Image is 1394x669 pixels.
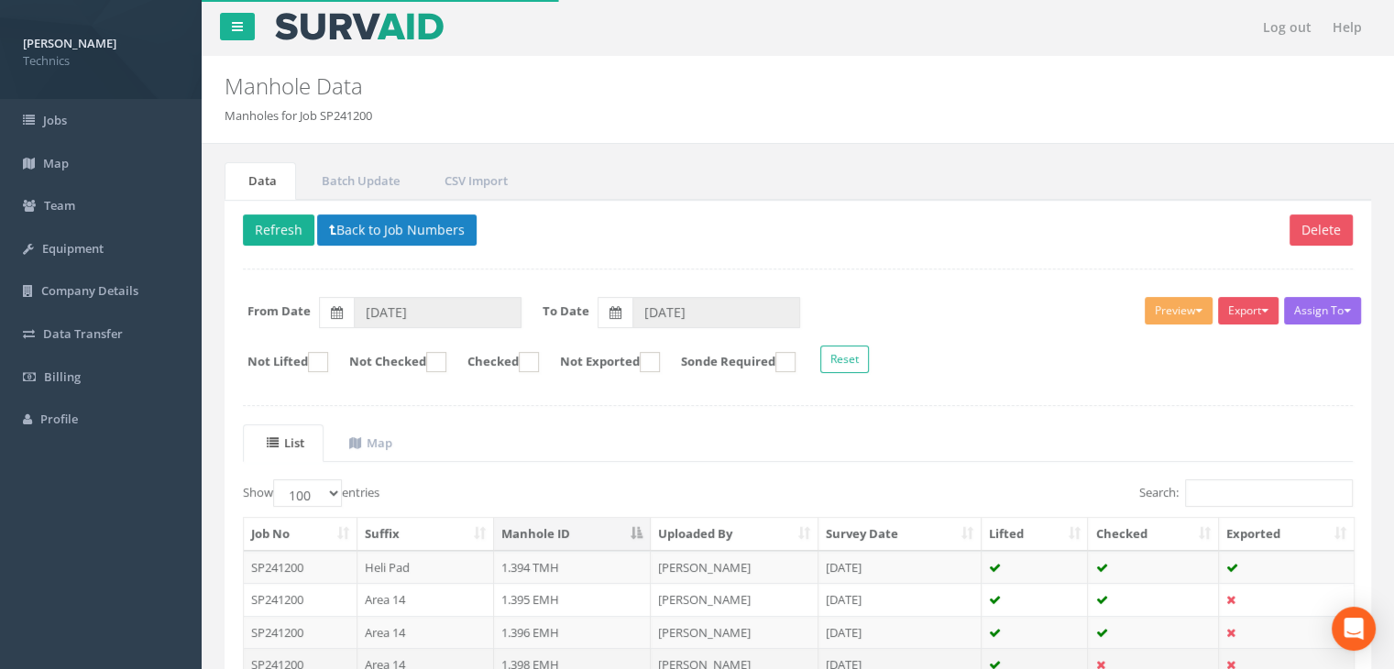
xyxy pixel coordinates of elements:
[1139,479,1353,507] label: Search:
[1284,297,1361,324] button: Assign To
[354,297,521,328] input: From Date
[982,518,1089,551] th: Lifted: activate to sort column ascending
[1218,297,1279,324] button: Export
[243,214,314,246] button: Refresh
[357,583,494,616] td: Area 14
[651,518,818,551] th: Uploaded By: activate to sort column ascending
[494,616,652,649] td: 1.396 EMH
[1290,214,1353,246] button: Delete
[651,616,818,649] td: [PERSON_NAME]
[43,112,67,128] span: Jobs
[542,352,660,372] label: Not Exported
[1332,607,1376,651] div: Open Intercom Messenger
[494,518,652,551] th: Manhole ID: activate to sort column descending
[632,297,800,328] input: To Date
[1219,518,1354,551] th: Exported: activate to sort column ascending
[225,74,1176,98] h2: Manhole Data
[663,352,796,372] label: Sonde Required
[42,240,104,257] span: Equipment
[247,302,311,320] label: From Date
[267,434,304,451] uib-tab-heading: List
[1145,297,1213,324] button: Preview
[273,479,342,507] select: Showentries
[244,551,357,584] td: SP241200
[43,155,69,171] span: Map
[494,551,652,584] td: 1.394 TMH
[651,551,818,584] td: [PERSON_NAME]
[41,282,138,299] span: Company Details
[651,583,818,616] td: [PERSON_NAME]
[243,424,324,462] a: List
[325,424,412,462] a: Map
[494,583,652,616] td: 1.395 EMH
[244,583,357,616] td: SP241200
[23,30,179,69] a: [PERSON_NAME] Technics
[818,616,982,649] td: [DATE]
[820,345,869,373] button: Reset
[317,214,477,246] button: Back to Job Numbers
[243,479,379,507] label: Show entries
[43,325,123,342] span: Data Transfer
[298,162,419,200] a: Batch Update
[23,52,179,70] span: Technics
[225,162,296,200] a: Data
[1088,518,1219,551] th: Checked: activate to sort column ascending
[225,107,372,125] li: Manholes for Job SP241200
[818,583,982,616] td: [DATE]
[357,518,494,551] th: Suffix: activate to sort column ascending
[331,352,446,372] label: Not Checked
[229,352,328,372] label: Not Lifted
[357,616,494,649] td: Area 14
[1185,479,1353,507] input: Search:
[543,302,589,320] label: To Date
[23,35,116,51] strong: [PERSON_NAME]
[44,368,81,385] span: Billing
[818,518,982,551] th: Survey Date: activate to sort column ascending
[44,197,75,214] span: Team
[818,551,982,584] td: [DATE]
[40,411,78,427] span: Profile
[244,518,357,551] th: Job No: activate to sort column ascending
[244,616,357,649] td: SP241200
[421,162,527,200] a: CSV Import
[349,434,392,451] uib-tab-heading: Map
[357,551,494,584] td: Heli Pad
[449,352,539,372] label: Checked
